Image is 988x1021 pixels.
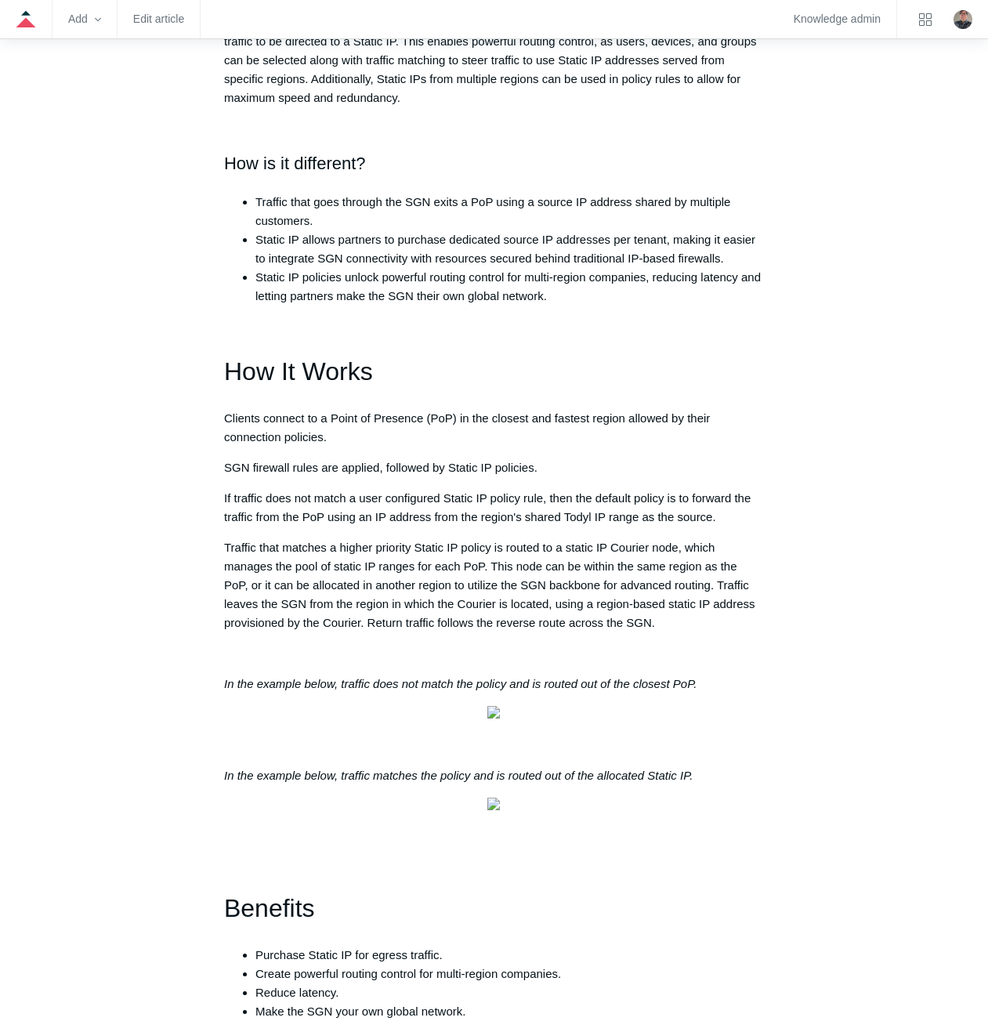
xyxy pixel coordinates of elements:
[255,193,764,230] li: Traffic that goes through the SGN exits a PoP using a source IP address shared by multiple custom...
[224,352,764,392] h1: How It Works
[224,769,693,782] em: In the example below, traffic matches the policy and is routed out of the allocated Static IP.
[255,1002,764,1021] li: Make the SGN your own global network.
[224,458,764,477] p: SGN firewall rules are applied, followed by Static IP policies.
[794,15,881,24] a: Knowledge admin
[68,15,101,24] zd-hc-trigger: Add
[133,15,184,24] a: Edit article
[255,983,764,1002] li: Reduce latency.
[224,889,764,929] h1: Benefits
[224,677,697,690] em: In the example below, traffic does not match the policy and is routed out of the closest PoP.
[255,268,764,306] li: Static IP policies unlock powerful routing control for multi-region companies, reducing latency a...
[224,538,764,632] p: Traffic that matches a higher priority Static IP policy is routed to a static IP Courier node, wh...
[487,798,500,810] img: 24946602113555
[224,150,764,177] h2: How is it different?
[954,10,972,29] zd-hc-trigger: Click your profile icon to open the profile menu
[255,965,764,983] li: Create powerful routing control for multi-region companies.
[224,409,764,447] p: Clients connect to a Point of Presence (PoP) in the closest and fastest region allowed by their c...
[487,706,500,719] img: 24946630543123
[224,489,764,527] p: If traffic does not match a user configured Static IP policy rule, then the default policy is to ...
[255,230,764,268] li: Static IP allows partners to purchase dedicated source IP addresses per tenant, making it easier ...
[954,10,972,29] img: user avatar
[255,946,764,965] li: Purchase Static IP for egress traffic.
